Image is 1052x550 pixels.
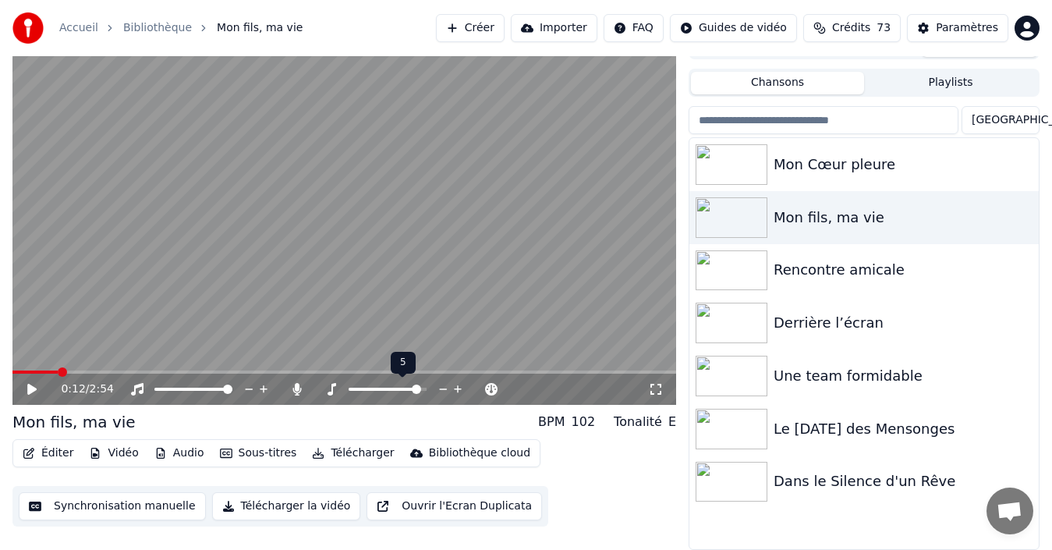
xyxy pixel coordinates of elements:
[148,442,211,464] button: Audio
[511,14,597,42] button: Importer
[214,442,303,464] button: Sous-titres
[936,20,998,36] div: Paramètres
[61,381,85,397] span: 0:12
[12,12,44,44] img: youka
[83,442,144,464] button: Vidéo
[986,488,1033,534] div: Ouvrir le chat
[774,418,1033,440] div: Le [DATE] des Mensonges
[436,14,505,42] button: Créer
[668,413,676,431] div: E
[59,20,303,36] nav: breadcrumb
[774,312,1033,334] div: Derrière l’écran
[429,445,530,461] div: Bibliothèque cloud
[19,492,206,520] button: Synchronisation manuelle
[306,442,400,464] button: Télécharger
[12,411,136,433] div: Mon fils, ma vie
[217,20,303,36] span: Mon fils, ma vie
[123,20,192,36] a: Bibliothèque
[774,259,1033,281] div: Rencontre amicale
[59,20,98,36] a: Accueil
[774,470,1033,492] div: Dans le Silence d'un Rêve
[61,381,98,397] div: /
[16,442,80,464] button: Éditer
[774,207,1033,229] div: Mon fils, ma vie
[774,365,1033,387] div: Une team formidable
[691,72,864,94] button: Chansons
[212,492,361,520] button: Télécharger la vidéo
[391,352,416,374] div: 5
[877,20,891,36] span: 73
[572,413,596,431] div: 102
[803,14,901,42] button: Crédits73
[367,492,542,520] button: Ouvrir l'Ecran Duplicata
[538,413,565,431] div: BPM
[907,14,1008,42] button: Paramètres
[774,154,1033,176] div: Mon Cœur pleure
[604,14,664,42] button: FAQ
[90,381,114,397] span: 2:54
[832,20,870,36] span: Crédits
[614,413,662,431] div: Tonalité
[670,14,797,42] button: Guides de vidéo
[864,72,1037,94] button: Playlists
